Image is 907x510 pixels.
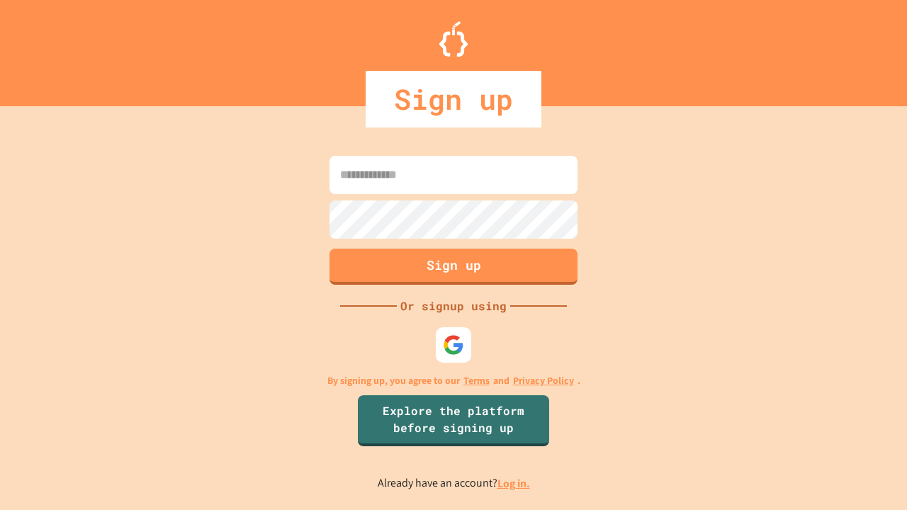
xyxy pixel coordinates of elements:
[329,249,578,285] button: Sign up
[497,476,530,491] a: Log in.
[366,71,541,127] div: Sign up
[358,395,549,446] a: Explore the platform before signing up
[378,475,530,492] p: Already have an account?
[443,334,464,356] img: google-icon.svg
[397,297,510,314] div: Or signup using
[513,373,574,388] a: Privacy Policy
[439,21,468,57] img: Logo.svg
[463,373,490,388] a: Terms
[327,373,580,388] p: By signing up, you agree to our and .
